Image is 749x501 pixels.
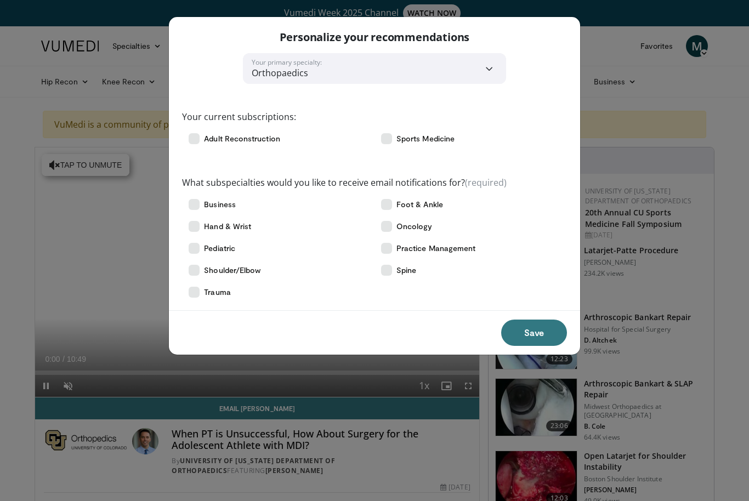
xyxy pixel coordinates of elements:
[204,243,235,254] span: Pediatric
[204,265,260,276] span: Shoulder/Elbow
[280,30,470,44] p: Personalize your recommendations
[204,133,280,144] span: Adult Reconstruction
[396,243,475,254] span: Practice Management
[501,320,567,346] button: Save
[204,287,230,298] span: Trauma
[204,199,236,210] span: Business
[396,133,455,144] span: Sports Medicine
[396,265,416,276] span: Spine
[182,176,507,189] label: What subspecialties would you like to receive email notifications for?
[204,221,251,232] span: Hand & Wrist
[465,177,507,189] span: (required)
[396,199,443,210] span: Foot & Ankle
[396,221,433,232] span: Oncology
[182,110,296,123] label: Your current subscriptions:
